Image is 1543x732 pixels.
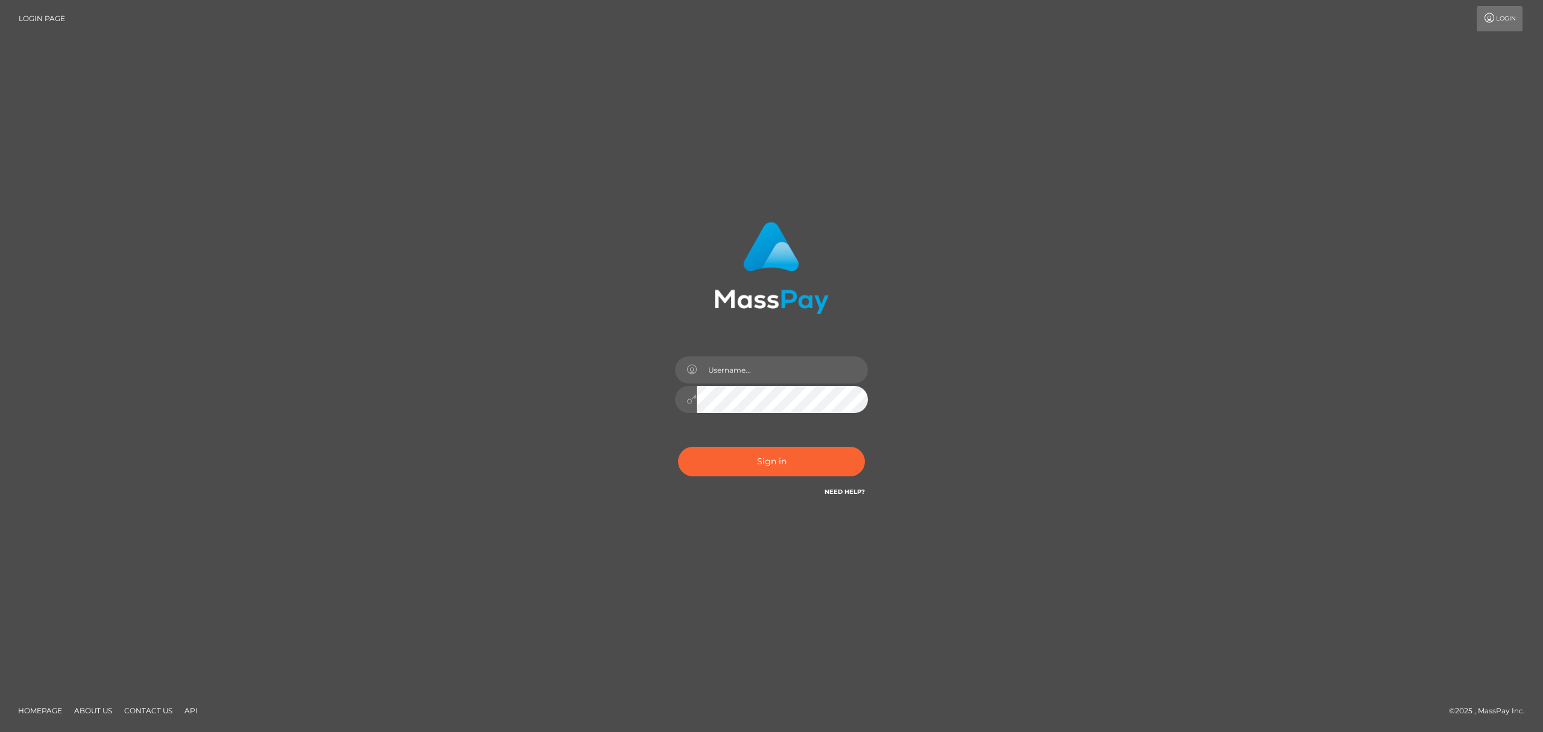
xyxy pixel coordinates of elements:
a: Login [1477,6,1523,31]
button: Sign in [678,447,865,476]
a: Homepage [13,701,67,720]
a: API [180,701,203,720]
input: Username... [697,356,868,383]
div: © 2025 , MassPay Inc. [1449,704,1534,718]
img: MassPay Login [714,222,829,314]
a: Contact Us [119,701,177,720]
a: Need Help? [825,488,865,496]
a: Login Page [19,6,65,31]
a: About Us [69,701,117,720]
